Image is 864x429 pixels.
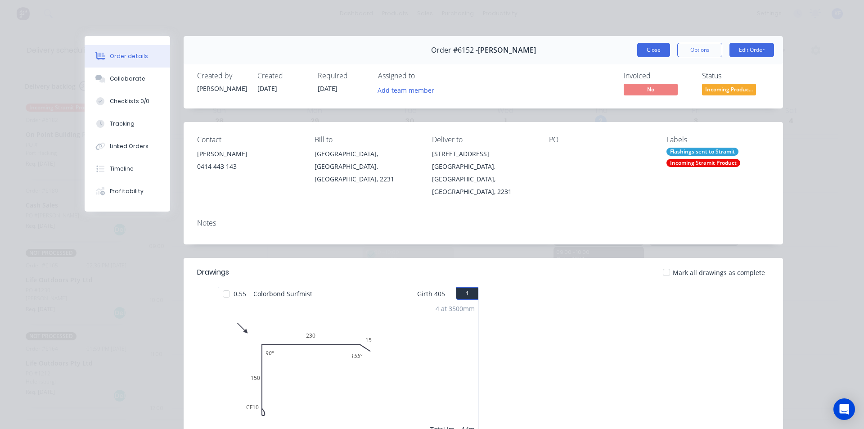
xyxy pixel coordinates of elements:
[197,72,247,80] div: Created by
[197,148,300,176] div: [PERSON_NAME]0414 443 143
[729,43,774,57] button: Edit Order
[197,84,247,93] div: [PERSON_NAME]
[197,135,300,144] div: Contact
[549,135,652,144] div: PO
[85,68,170,90] button: Collaborate
[110,187,144,195] div: Profitability
[197,219,769,227] div: Notes
[85,180,170,203] button: Profitability
[85,158,170,180] button: Timeline
[373,84,439,96] button: Add team member
[110,52,148,60] div: Order details
[666,148,738,156] div: Flashings sent to Stramit
[250,287,316,300] span: Colorbond Surfmist
[257,72,307,80] div: Created
[624,72,691,80] div: Invoiced
[478,46,536,54] span: [PERSON_NAME]
[197,267,229,278] div: Drawings
[110,97,149,105] div: Checklists 0/0
[197,160,300,173] div: 0414 443 143
[110,120,135,128] div: Tracking
[432,135,535,144] div: Deliver to
[456,287,478,300] button: 1
[432,148,535,198] div: [STREET_ADDRESS][GEOGRAPHIC_DATA], [GEOGRAPHIC_DATA], [GEOGRAPHIC_DATA], 2231
[417,287,445,300] span: Girth 405
[315,148,418,185] div: [GEOGRAPHIC_DATA], [GEOGRAPHIC_DATA], [GEOGRAPHIC_DATA], 2231
[85,90,170,113] button: Checklists 0/0
[85,45,170,68] button: Order details
[702,84,756,95] span: Incoming Produc...
[378,72,468,80] div: Assigned to
[833,398,855,420] div: Open Intercom Messenger
[85,113,170,135] button: Tracking
[436,304,475,313] div: 4 at 3500mm
[624,84,678,95] span: No
[85,135,170,158] button: Linked Orders
[110,75,145,83] div: Collaborate
[257,84,277,93] span: [DATE]
[702,84,756,97] button: Incoming Produc...
[432,148,535,160] div: [STREET_ADDRESS]
[432,160,535,198] div: [GEOGRAPHIC_DATA], [GEOGRAPHIC_DATA], [GEOGRAPHIC_DATA], 2231
[197,148,300,160] div: [PERSON_NAME]
[677,43,722,57] button: Options
[431,46,478,54] span: Order #6152 -
[666,135,769,144] div: Labels
[378,84,439,96] button: Add team member
[230,287,250,300] span: 0.55
[666,159,740,167] div: Incoming Stramit Product
[318,72,367,80] div: Required
[110,142,148,150] div: Linked Orders
[110,165,134,173] div: Timeline
[702,72,769,80] div: Status
[318,84,337,93] span: [DATE]
[315,135,418,144] div: Bill to
[673,268,765,277] span: Mark all drawings as complete
[637,43,670,57] button: Close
